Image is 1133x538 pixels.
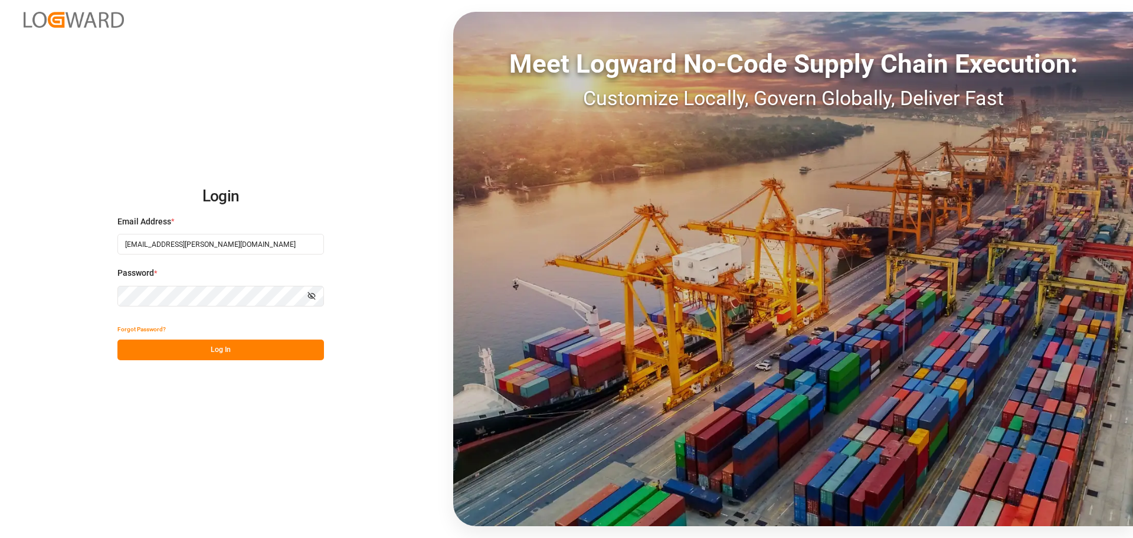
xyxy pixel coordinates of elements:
[117,178,324,216] h2: Login
[117,216,171,228] span: Email Address
[453,44,1133,83] div: Meet Logward No-Code Supply Chain Execution:
[453,83,1133,113] div: Customize Locally, Govern Globally, Deliver Fast
[24,12,124,28] img: Logward_new_orange.png
[117,267,154,279] span: Password
[117,340,324,360] button: Log In
[117,234,324,255] input: Enter your email
[117,319,166,340] button: Forgot Password?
